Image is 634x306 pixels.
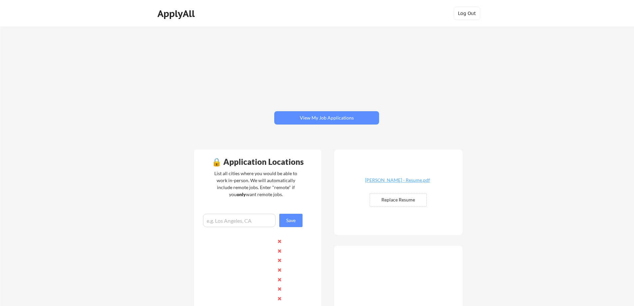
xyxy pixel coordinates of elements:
[454,7,480,20] button: Log Out
[210,170,302,198] div: List all cities where you would be able to work in-person. We will automatically include remote j...
[157,8,197,19] div: ApplyAll
[274,111,379,125] button: View My Job Applications
[358,178,437,182] div: [PERSON_NAME] - Resume.pdf
[237,191,246,197] strong: only
[279,214,303,227] button: Save
[358,178,437,188] a: [PERSON_NAME] - Resume.pdf
[196,158,319,166] div: 🔒 Application Locations
[203,214,276,227] input: e.g. Los Angeles, CA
